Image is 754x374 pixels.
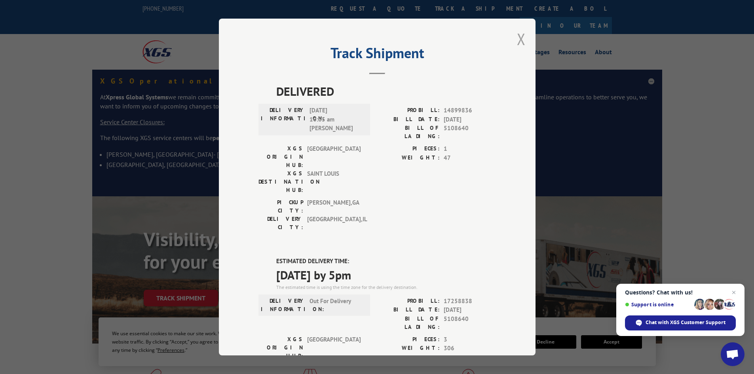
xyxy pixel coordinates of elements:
span: Questions? Chat with us! [625,289,736,296]
label: PROBILL: [377,106,440,115]
label: DELIVERY INFORMATION: [261,297,306,313]
span: [PERSON_NAME] , GA [307,198,361,215]
span: 3 [444,335,496,344]
span: 5108640 [444,315,496,331]
label: PICKUP CITY: [258,198,303,215]
label: PIECES: [377,335,440,344]
button: Close modal [517,28,526,49]
label: XGS ORIGIN HUB: [258,335,303,360]
span: SAINT LOUIS [307,169,361,194]
label: BILL OF LADING: [377,124,440,140]
label: DELIVERY CITY: [258,215,303,232]
label: XGS ORIGIN HUB: [258,144,303,169]
label: BILL DATE: [377,115,440,124]
span: [DATE] [444,115,496,124]
label: DELIVERY INFORMATION: [261,106,306,133]
span: DELIVERED [276,82,496,100]
span: Chat with XGS Customer Support [625,315,736,330]
span: 17258838 [444,297,496,306]
label: PROBILL: [377,297,440,306]
label: BILL OF LADING: [377,315,440,331]
label: PIECES: [377,144,440,154]
a: Open chat [721,342,745,366]
label: WEIGHT: [377,154,440,163]
span: Out For Delivery [310,297,363,313]
span: 306 [444,344,496,353]
span: [DATE] by 5pm [276,266,496,284]
h2: Track Shipment [258,47,496,63]
label: ESTIMATED DELIVERY TIME: [276,257,496,266]
span: Support is online [625,302,691,308]
span: [DATE] [444,306,496,315]
span: [GEOGRAPHIC_DATA] [307,335,361,360]
span: 1 [444,144,496,154]
label: BILL DATE: [377,306,440,315]
div: The estimated time is using the time zone for the delivery destination. [276,284,496,291]
span: Chat with XGS Customer Support [646,319,726,326]
span: 14899836 [444,106,496,115]
span: 5108640 [444,124,496,140]
span: 47 [444,154,496,163]
label: XGS DESTINATION HUB: [258,169,303,194]
label: WEIGHT: [377,344,440,353]
span: [GEOGRAPHIC_DATA] , IL [307,215,361,232]
span: [DATE] 10:05 am [PERSON_NAME] [310,106,363,133]
span: [GEOGRAPHIC_DATA] [307,144,361,169]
